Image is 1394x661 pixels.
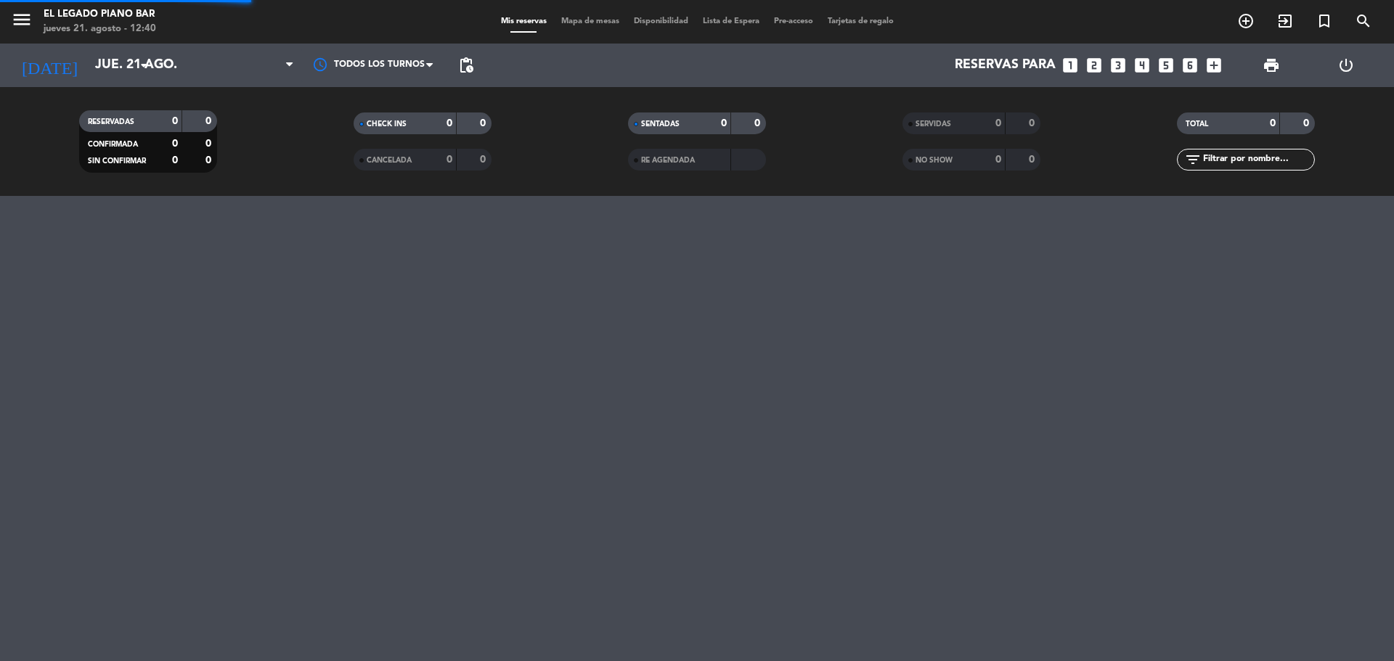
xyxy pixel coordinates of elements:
[44,7,156,22] div: El Legado Piano Bar
[955,58,1056,73] span: Reservas para
[721,118,727,128] strong: 0
[696,17,767,25] span: Lista de Espera
[1355,12,1372,30] i: search
[554,17,627,25] span: Mapa de mesas
[172,139,178,149] strong: 0
[1133,56,1152,75] i: looks_4
[494,17,554,25] span: Mis reservas
[172,155,178,165] strong: 0
[641,120,680,128] span: SENTADAS
[367,157,412,164] span: CANCELADA
[627,17,696,25] span: Disponibilidad
[995,118,1001,128] strong: 0
[88,157,146,165] span: SIN CONFIRMAR
[1202,152,1314,168] input: Filtrar por nombre...
[480,118,489,128] strong: 0
[205,139,214,149] strong: 0
[641,157,695,164] span: RE AGENDADA
[1029,118,1038,128] strong: 0
[754,118,763,128] strong: 0
[916,157,953,164] span: NO SHOW
[1316,12,1333,30] i: turned_in_not
[1061,56,1080,75] i: looks_one
[88,141,138,148] span: CONFIRMADA
[11,9,33,36] button: menu
[172,116,178,126] strong: 0
[457,57,475,74] span: pending_actions
[44,22,156,36] div: jueves 21. agosto - 12:40
[1270,118,1276,128] strong: 0
[995,155,1001,165] strong: 0
[135,57,152,74] i: arrow_drop_down
[367,120,407,128] span: CHECK INS
[11,49,88,81] i: [DATE]
[1029,155,1038,165] strong: 0
[1205,56,1223,75] i: add_box
[447,155,452,165] strong: 0
[1181,56,1199,75] i: looks_6
[820,17,901,25] span: Tarjetas de regalo
[1109,56,1128,75] i: looks_3
[767,17,820,25] span: Pre-acceso
[205,155,214,165] strong: 0
[916,120,951,128] span: SERVIDAS
[1276,12,1294,30] i: exit_to_app
[447,118,452,128] strong: 0
[1337,57,1355,74] i: power_settings_new
[1263,57,1280,74] span: print
[88,118,134,126] span: RESERVADAS
[1237,12,1255,30] i: add_circle_outline
[1308,44,1383,87] div: LOG OUT
[1303,118,1312,128] strong: 0
[1186,120,1208,128] span: TOTAL
[1085,56,1104,75] i: looks_two
[205,116,214,126] strong: 0
[1184,151,1202,168] i: filter_list
[11,9,33,30] i: menu
[1157,56,1175,75] i: looks_5
[480,155,489,165] strong: 0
